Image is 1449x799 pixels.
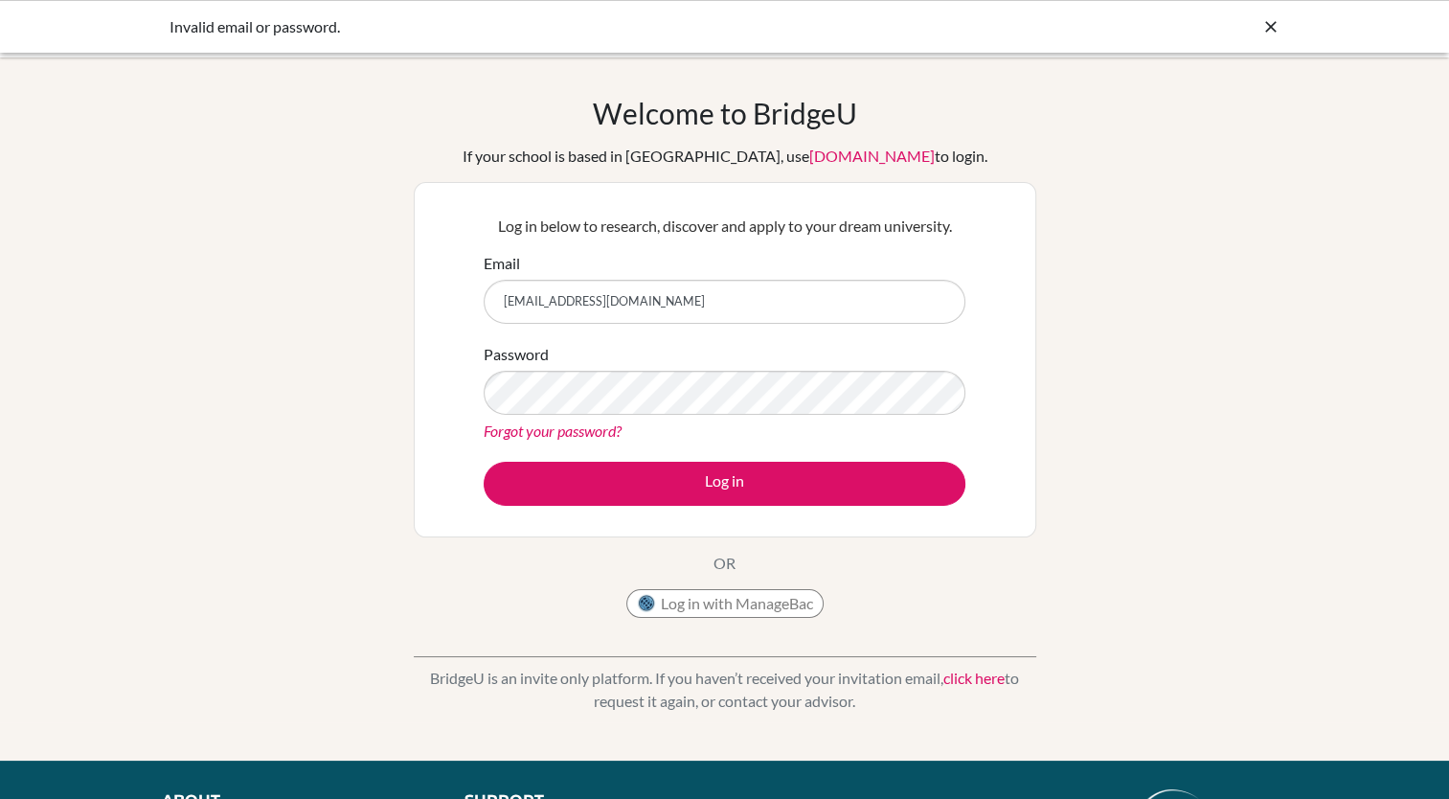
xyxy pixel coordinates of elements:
[170,15,993,38] div: Invalid email or password.
[463,145,987,168] div: If your school is based in [GEOGRAPHIC_DATA], use to login.
[484,422,622,440] a: Forgot your password?
[943,669,1005,687] a: click here
[809,147,935,165] a: [DOMAIN_NAME]
[414,667,1036,713] p: BridgeU is an invite only platform. If you haven’t received your invitation email, to request it ...
[626,589,824,618] button: Log in with ManageBac
[593,96,857,130] h1: Welcome to BridgeU
[484,462,965,506] button: Log in
[484,343,549,366] label: Password
[713,552,736,575] p: OR
[484,252,520,275] label: Email
[484,215,965,238] p: Log in below to research, discover and apply to your dream university.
